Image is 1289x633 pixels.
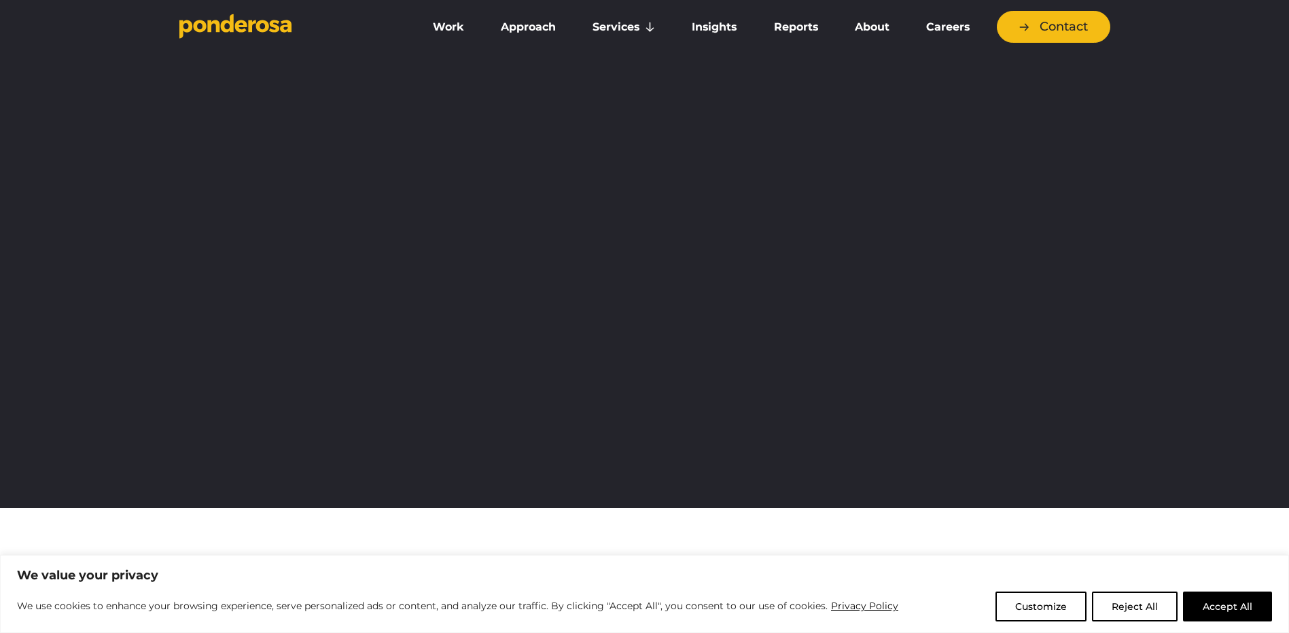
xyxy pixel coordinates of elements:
a: Work [417,13,480,41]
p: We use cookies to enhance your browsing experience, serve personalized ads or content, and analyz... [17,598,899,614]
a: Go to homepage [179,14,397,41]
p: We value your privacy [17,567,1272,583]
a: About [839,13,905,41]
a: Insights [676,13,752,41]
button: Accept All [1183,592,1272,621]
a: Services [577,13,671,41]
a: Reports [758,13,834,41]
button: Customize [995,592,1087,621]
button: Reject All [1092,592,1178,621]
a: Approach [485,13,571,41]
a: Privacy Policy [830,598,899,614]
a: Contact [997,11,1110,43]
a: Careers [911,13,985,41]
